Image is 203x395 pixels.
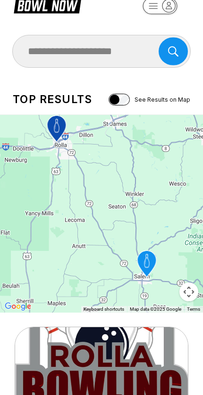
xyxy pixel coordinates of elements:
a: Terms (opens in new tab) [187,306,200,312]
gmp-advanced-marker: Rolla Bowling Center [41,113,73,146]
button: Map camera controls [179,282,198,301]
input: See Results on Map [109,94,130,105]
div: Top results [13,93,92,106]
span: Map data ©2025 Google [130,306,181,312]
gmp-advanced-marker: Salem Bowling Center [131,248,163,281]
span: See Results on Map [135,96,190,103]
a: Open this area in Google Maps (opens a new window) [2,300,34,313]
img: Google [2,300,34,313]
button: Keyboard shortcuts [84,306,124,313]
